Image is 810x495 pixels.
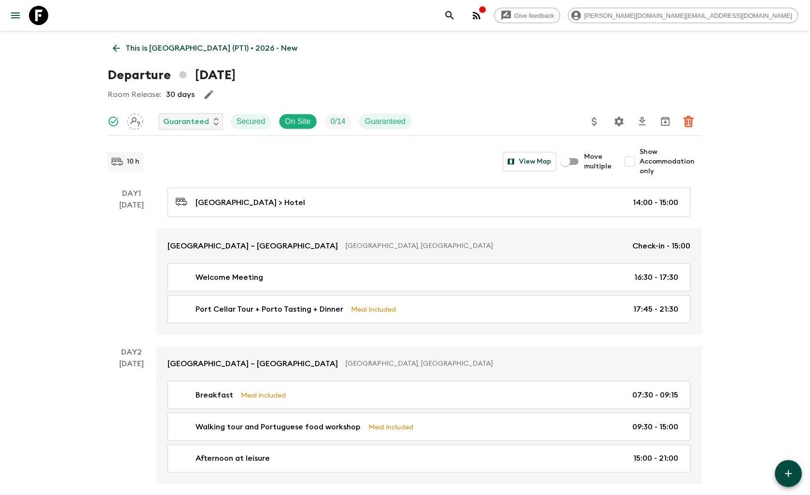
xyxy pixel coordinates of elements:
p: 17:45 - 21:30 [634,303,679,315]
a: Welcome Meeting16:30 - 17:30 [168,263,691,291]
p: Guaranteed [365,116,406,127]
button: menu [6,6,25,25]
p: 10 h [127,157,140,166]
p: [GEOGRAPHIC_DATA], [GEOGRAPHIC_DATA] [346,359,683,369]
p: Check-in - 15:00 [633,240,691,252]
p: Day 2 [108,346,156,358]
p: Breakfast [196,389,233,401]
p: Day 1 [108,188,156,199]
span: Assign pack leader [127,116,143,124]
a: Afternoon at leisure15:00 - 21:00 [168,445,691,473]
p: Room Release: [108,89,161,100]
a: [GEOGRAPHIC_DATA] – [GEOGRAPHIC_DATA][GEOGRAPHIC_DATA], [GEOGRAPHIC_DATA] [156,346,702,381]
p: Afternoon at leisure [196,453,270,465]
p: [GEOGRAPHIC_DATA] – [GEOGRAPHIC_DATA] [168,358,338,370]
a: Walking tour and Portuguese food workshopMeal Included09:30 - 15:00 [168,413,691,441]
p: [GEOGRAPHIC_DATA] – [GEOGRAPHIC_DATA] [168,240,338,252]
button: Delete [679,112,698,131]
p: Secured [237,116,265,127]
p: 09:30 - 15:00 [633,421,679,433]
p: On Site [285,116,311,127]
p: This is [GEOGRAPHIC_DATA] (PT1) • 2026 - New [126,42,297,54]
p: 07:30 - 09:15 [633,389,679,401]
p: Port Cellar Tour + Porto Tasting + Dinner [196,303,343,315]
p: Meal Included [241,390,286,400]
a: [GEOGRAPHIC_DATA] – [GEOGRAPHIC_DATA][GEOGRAPHIC_DATA], [GEOGRAPHIC_DATA]Check-in - 15:00 [156,229,702,263]
button: View Map [503,152,557,171]
span: Give feedback [509,12,560,19]
button: Settings [610,112,629,131]
div: [DATE] [120,199,144,335]
span: Move multiple [585,152,613,171]
div: On Site [279,114,317,129]
div: Trip Fill [325,114,351,129]
p: 14:00 - 15:00 [633,197,679,208]
p: 0 / 14 [331,116,346,127]
button: Archive (Completed, Cancelled or Unsynced Departures only) [656,112,675,131]
a: This is [GEOGRAPHIC_DATA] (PT1) • 2026 - New [108,39,303,58]
div: Secured [231,114,271,129]
p: Walking tour and Portuguese food workshop [196,421,361,433]
a: Port Cellar Tour + Porto Tasting + DinnerMeal Included17:45 - 21:30 [168,295,691,323]
p: [GEOGRAPHIC_DATA] > Hotel [196,197,305,208]
svg: Synced Successfully [108,116,119,127]
span: [PERSON_NAME][DOMAIN_NAME][EMAIL_ADDRESS][DOMAIN_NAME] [579,12,798,19]
button: Download CSV [633,112,652,131]
p: Meal Included [368,422,413,432]
a: [GEOGRAPHIC_DATA] > Hotel14:00 - 15:00 [168,188,691,217]
p: 15:00 - 21:00 [634,453,679,465]
button: Update Price, Early Bird Discount and Costs [585,112,604,131]
p: [GEOGRAPHIC_DATA], [GEOGRAPHIC_DATA] [346,241,625,251]
p: Meal Included [351,304,396,315]
button: search adventures [440,6,460,25]
span: Show Accommodation only [640,147,702,176]
a: Give feedback [494,8,560,23]
div: [PERSON_NAME][DOMAIN_NAME][EMAIL_ADDRESS][DOMAIN_NAME] [568,8,798,23]
p: Welcome Meeting [196,272,263,283]
a: BreakfastMeal Included07:30 - 09:15 [168,381,691,409]
p: 30 days [166,89,195,100]
h1: Departure [DATE] [108,66,236,85]
div: [DATE] [120,358,144,484]
p: Guaranteed [163,116,209,127]
p: 16:30 - 17:30 [635,272,679,283]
